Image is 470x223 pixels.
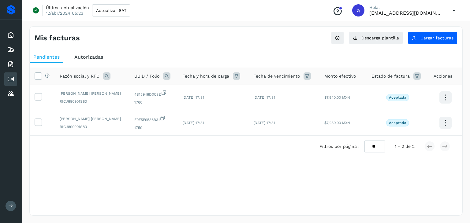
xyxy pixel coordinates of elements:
[134,125,173,130] span: 1759
[361,36,399,40] span: Descarga plantilla
[134,90,173,97] span: 4B15948D0C3E
[389,121,406,125] p: Aceptada
[182,95,204,100] span: [DATE] 17:31
[92,4,130,16] button: Actualizar SAT
[35,34,80,42] h4: Mis facturas
[46,10,83,16] p: 12/abr/2024 05:23
[371,73,410,79] span: Estado de factura
[349,31,403,44] button: Descarga plantilla
[60,73,99,79] span: Razón social y RFC
[324,121,350,125] span: $7,280.00 MXN
[182,73,229,79] span: Fecha y hora de carga
[4,58,17,71] div: Facturas
[408,31,457,44] button: Cargar facturas
[253,121,275,125] span: [DATE] 17:31
[395,143,415,150] span: 1 - 2 de 2
[4,28,17,42] div: Inicio
[324,73,356,79] span: Monto efectivo
[134,115,173,122] span: F9F5F9536B31
[434,73,452,79] span: Acciones
[369,10,443,16] p: admon@logicen.com.mx
[134,100,173,105] span: 1760
[253,73,300,79] span: Fecha de vencimiento
[60,116,125,122] span: [PERSON_NAME] [PERSON_NAME]
[182,121,204,125] span: [DATE] 17:31
[319,143,360,150] span: Filtros por página :
[420,36,453,40] span: Cargar facturas
[324,95,350,100] span: $7,840.00 MXN
[4,43,17,57] div: Embarques
[60,99,125,104] span: RICJ890901S83
[74,54,103,60] span: Autorizadas
[46,5,89,10] p: Última actualización
[369,5,443,10] p: Hola,
[389,95,406,100] p: Aceptada
[60,124,125,130] span: RICJ890901S83
[4,72,17,86] div: Cuentas por pagar
[60,91,125,96] span: [PERSON_NAME] [PERSON_NAME]
[33,54,60,60] span: Pendientes
[4,87,17,101] div: Proveedores
[134,73,159,79] span: UUID / Folio
[253,95,275,100] span: [DATE] 17:31
[96,8,126,13] span: Actualizar SAT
